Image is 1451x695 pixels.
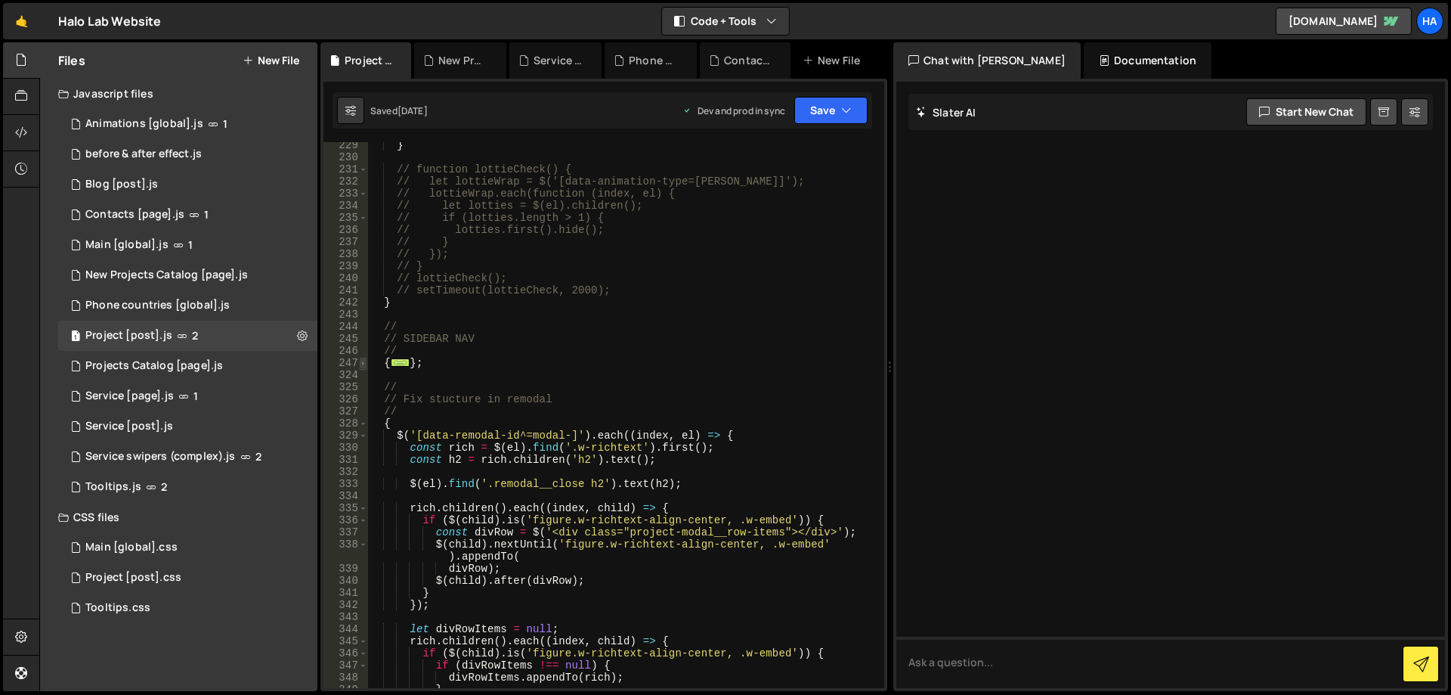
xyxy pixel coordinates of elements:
span: 2 [161,481,167,493]
div: Service [post].js [85,420,173,433]
div: 333 [323,478,368,490]
div: 231 [323,163,368,175]
div: 340 [323,575,368,587]
span: 1 [71,331,80,343]
a: [DOMAIN_NAME] [1276,8,1412,35]
div: Project [post].js [345,53,393,68]
div: 826/18335.css [58,593,317,623]
button: Save [794,97,868,124]
span: 1 [204,209,209,221]
div: 826/19389.js [58,139,317,169]
div: Project [post].js [85,329,172,343]
div: 246 [323,345,368,357]
div: 826/8916.js [58,321,317,351]
div: New Projects Catalog [page].js [85,268,248,282]
div: 230 [323,151,368,163]
span: ... [390,358,410,367]
div: Project [post].css [85,571,181,585]
div: 331 [323,454,368,466]
div: 826/24828.js [58,290,317,321]
div: before & after effect.js [85,147,202,161]
div: Main [global].css [85,541,178,554]
div: 826/8793.js [58,442,317,472]
div: 236 [323,224,368,236]
div: Documentation [1084,42,1211,79]
div: 239 [323,260,368,272]
div: 337 [323,526,368,538]
div: 826/7934.js [58,411,317,442]
div: Halo Lab Website [58,12,162,30]
div: 826/1551.js [58,200,317,230]
div: Blog [post].js [85,178,158,191]
div: 826/3363.js [58,169,317,200]
div: 240 [323,272,368,284]
div: 345 [323,635,368,647]
div: CSS files [40,502,317,532]
h2: Files [58,52,85,69]
div: 330 [323,442,368,454]
div: 243 [323,309,368,321]
a: 🤙 [3,3,40,39]
div: Main [global].js [85,238,169,252]
div: 326 [323,393,368,405]
div: 346 [323,647,368,659]
div: 348 [323,672,368,684]
div: Phone countries [global].js [85,299,230,312]
div: 826/1521.js [58,230,317,260]
div: Dev and prod in sync [682,104,785,117]
div: Animations [global].js [85,117,203,131]
button: Code + Tools [662,8,789,35]
div: 826/18329.js [58,472,317,502]
div: 245 [323,333,368,345]
div: Projects Catalog [page].js [85,359,223,373]
div: New Projects Catalog [page].js [438,53,488,68]
span: 2 [255,451,261,463]
div: Phone countries [global].js [629,53,679,68]
div: 247 [323,357,368,369]
div: 325 [323,381,368,393]
div: Contacts [page].js [724,53,772,68]
div: 242 [323,296,368,309]
div: Javascript files [40,79,317,109]
div: 343 [323,611,368,623]
div: 328 [323,417,368,430]
span: 1 [188,239,193,251]
div: Service [page].js [85,389,174,403]
div: 332 [323,466,368,478]
div: 826/2754.js [58,109,317,139]
div: [DATE] [398,104,428,117]
div: 347 [323,659,368,672]
div: 329 [323,430,368,442]
span: 1 [223,118,227,130]
a: Ha [1416,8,1443,35]
span: 2 [192,330,198,342]
span: 1 [193,390,198,402]
div: 234 [323,200,368,212]
button: New File [243,54,299,67]
h2: Slater AI [916,105,976,119]
div: 235 [323,212,368,224]
div: New File [803,53,866,68]
div: 338 [323,538,368,563]
div: 826/45771.js [58,260,317,290]
div: 233 [323,188,368,200]
div: 238 [323,248,368,260]
div: 826/10500.js [58,381,317,411]
div: Service swipers (complex).js [85,450,235,464]
div: Service swipers (complex).js [534,53,583,68]
div: Saved [370,104,428,117]
div: 339 [323,563,368,575]
div: 324 [323,369,368,381]
div: 344 [323,623,368,635]
div: 232 [323,175,368,188]
button: Start new chat [1246,98,1366,126]
div: Tooltips.css [85,601,150,615]
div: 237 [323,236,368,248]
div: 336 [323,514,368,526]
div: Tooltips.js [85,480,141,494]
div: 241 [323,284,368,296]
div: 229 [323,139,368,151]
div: 826/3053.css [58,532,317,563]
div: 826/9226.css [58,563,317,593]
